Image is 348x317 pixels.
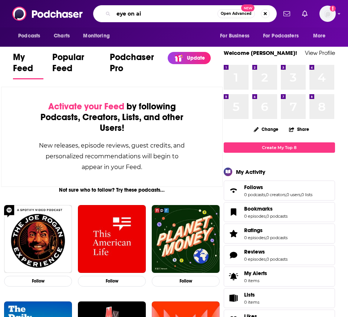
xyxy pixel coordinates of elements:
[187,55,205,61] p: Update
[114,8,217,20] input: Search podcasts, credits, & more...
[266,235,288,240] a: 0 podcasts
[266,192,286,197] a: 0 creators
[244,270,267,277] span: My Alerts
[301,192,312,197] a: 0 lists
[49,29,74,43] a: Charts
[299,7,311,20] a: Show notifications dropdown
[224,288,335,308] a: Lists
[1,187,223,193] div: Not sure who to follow? Try these podcasts...
[13,52,43,79] a: My Feed
[286,192,286,197] span: ,
[280,7,293,20] a: Show notifications dropdown
[289,122,309,136] button: Share
[263,31,299,41] span: For Podcasters
[224,181,335,201] span: Follows
[330,6,336,11] svg: Add a profile image
[226,271,241,282] span: My Alerts
[4,276,72,287] button: Follow
[249,125,283,134] button: Change
[93,5,277,22] div: Search podcasts, credits, & more...
[244,291,255,298] span: Lists
[226,185,241,196] a: Follows
[308,29,335,43] button: open menu
[224,224,335,244] span: Ratings
[244,278,267,283] span: 0 items
[13,52,43,78] span: My Feed
[110,52,163,79] a: Podchaser Pro
[12,7,83,21] img: Podchaser - Follow, Share and Rate Podcasts
[244,205,288,212] a: Bookmarks
[244,184,312,191] a: Follows
[52,52,101,78] span: Popular Feed
[244,184,263,191] span: Follows
[301,192,301,197] span: ,
[305,49,335,56] a: View Profile
[244,214,266,219] a: 0 episodes
[266,214,266,219] span: ,
[224,202,335,222] span: Bookmarks
[244,291,259,298] span: Lists
[244,205,273,212] span: Bookmarks
[48,101,124,112] span: Activate your Feed
[224,267,335,287] a: My Alerts
[18,31,40,41] span: Podcasts
[54,31,70,41] span: Charts
[152,205,220,273] img: Planet Money
[13,29,50,43] button: open menu
[244,192,265,197] a: 0 podcasts
[226,207,241,217] a: Bookmarks
[244,248,265,255] span: Reviews
[52,52,101,79] a: Popular Feed
[39,101,185,133] div: by following Podcasts, Creators, Lists, and other Users!
[244,300,259,305] span: 0 items
[266,257,288,262] a: 0 podcasts
[244,257,266,262] a: 0 episodes
[226,293,241,303] span: Lists
[286,192,301,197] a: 0 users
[220,31,249,41] span: For Business
[244,235,266,240] a: 0 episodes
[313,31,326,41] span: More
[39,140,185,172] div: New releases, episode reviews, guest credits, and personalized recommendations will begin to appe...
[244,227,263,234] span: Ratings
[221,12,252,16] span: Open Advanced
[319,6,336,22] span: Logged in as AnthonyLam
[78,205,146,273] img: This American Life
[266,257,266,262] span: ,
[152,276,220,287] button: Follow
[319,6,336,22] button: Show profile menu
[168,52,211,64] a: Update
[78,276,146,287] button: Follow
[241,4,255,11] span: New
[266,235,266,240] span: ,
[78,29,119,43] button: open menu
[236,168,265,175] div: My Activity
[266,214,288,219] a: 0 podcasts
[110,52,163,78] span: Podchaser Pro
[244,248,288,255] a: Reviews
[4,205,72,273] img: The Joe Rogan Experience
[215,29,259,43] button: open menu
[224,245,335,265] span: Reviews
[258,29,309,43] button: open menu
[244,227,288,234] a: Ratings
[224,49,297,56] a: Welcome [PERSON_NAME]!
[224,142,335,152] a: Create My Top 8
[226,250,241,260] a: Reviews
[217,9,255,18] button: Open AdvancedNew
[83,31,109,41] span: Monitoring
[226,228,241,239] a: Ratings
[319,6,336,22] img: User Profile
